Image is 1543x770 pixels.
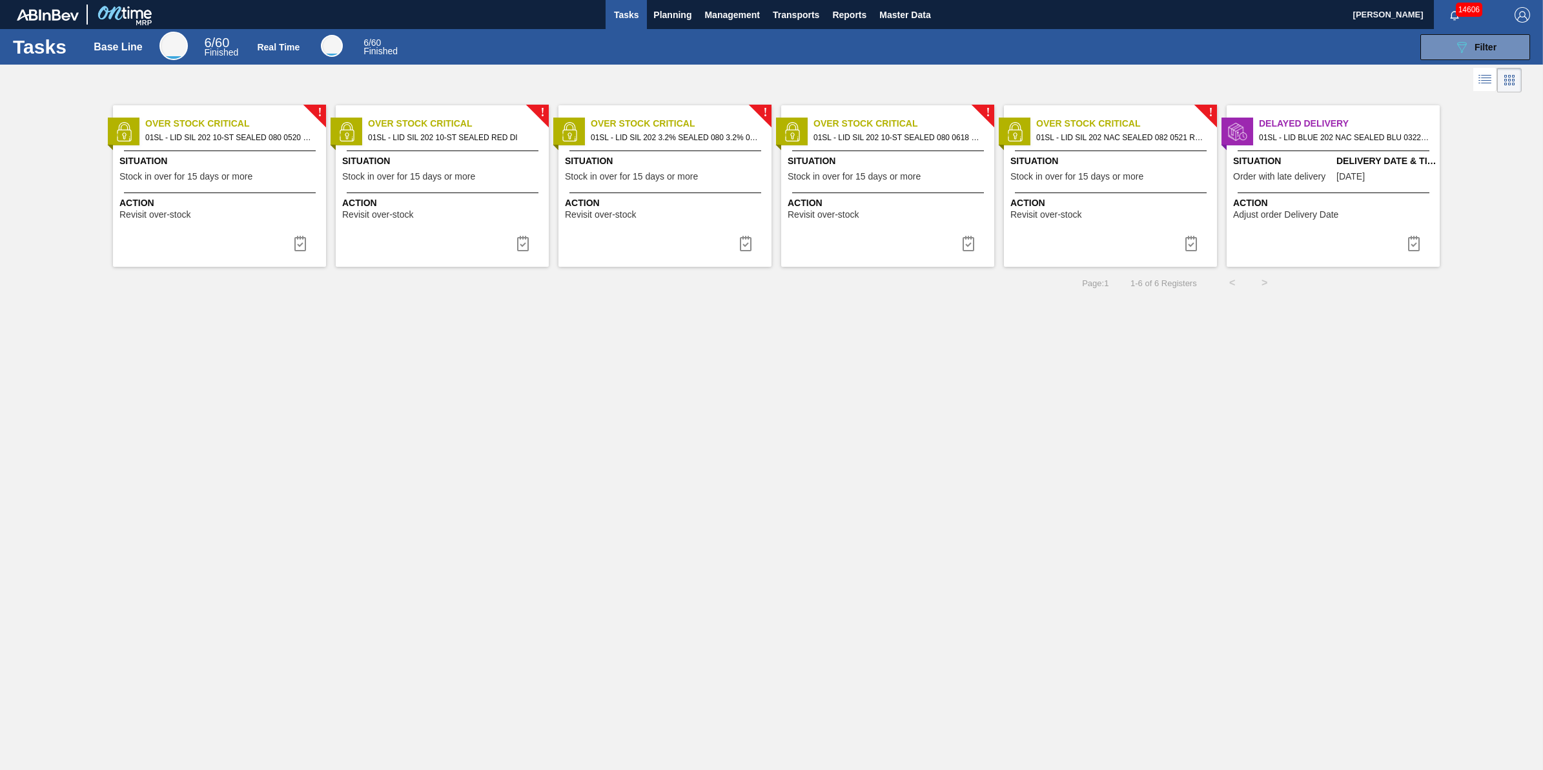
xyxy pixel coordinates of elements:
[257,42,300,52] div: Real Time
[1010,196,1214,210] span: Action
[1259,130,1429,145] span: 01SL - LID BLUE 202 NAC SEALED BLU 0322 Order - 790139
[119,210,190,220] span: Revisit over-stock
[1005,122,1025,141] img: status
[1233,172,1325,182] span: Order with late delivery
[763,108,767,118] span: !
[119,172,252,182] span: Stock in over for 15 days or more
[292,236,308,251] img: icon-task complete
[788,172,921,182] span: Stock in over for 15 days or more
[560,122,579,141] img: status
[1420,34,1530,60] button: Filter
[1473,68,1497,92] div: List Vision
[13,39,75,54] h1: Tasks
[342,172,475,182] span: Stock in over for 15 days or more
[119,196,323,210] span: Action
[1209,108,1212,118] span: !
[1398,231,1429,256] div: Complete task: 6985382
[94,41,143,53] div: Base Line
[1010,172,1143,182] span: Stock in over for 15 days or more
[1249,267,1281,299] button: >
[986,108,990,118] span: !
[145,130,316,145] span: 01SL - LID SIL 202 10-ST SEALED 080 0520 PNK NE
[1398,231,1429,256] button: icon-task complete
[1183,236,1199,251] img: icon-task complete
[1176,231,1207,256] button: icon-task complete
[782,122,802,141] img: status
[363,46,398,56] span: Finished
[738,236,753,251] img: icon-task complete
[1082,278,1109,288] span: Page : 1
[204,37,238,57] div: Base Line
[1336,154,1436,168] span: Delivery Date & Time
[1475,42,1497,52] span: Filter
[1228,122,1247,141] img: status
[507,231,538,256] button: icon-task complete
[565,210,636,220] span: Revisit over-stock
[1010,154,1214,168] span: Situation
[159,32,188,60] div: Base Line
[114,122,134,141] img: status
[788,210,859,220] span: Revisit over-stock
[961,236,976,251] img: icon-task complete
[953,231,984,256] div: Complete task: 6988534
[1036,117,1217,130] span: Over Stock Critical
[368,130,538,145] span: 01SL - LID SIL 202 10-ST SEALED RED DI
[953,231,984,256] button: icon-task complete
[204,47,238,57] span: Finished
[1515,7,1530,23] img: Logout
[1406,236,1422,251] img: icon-task complete
[1259,117,1440,130] span: Delayed Delivery
[591,130,761,145] span: 01SL - LID SIL 202 3.2% SEALED 080 3.2% 0215 SI
[565,172,698,182] span: Stock in over for 15 days or more
[565,154,768,168] span: Situation
[337,122,356,141] img: status
[1233,210,1338,220] span: Adjust order Delivery Date
[540,108,544,118] span: !
[1176,231,1207,256] div: Complete task: 6988633
[1233,154,1333,168] span: Situation
[1233,196,1436,210] span: Action
[1010,210,1081,220] span: Revisit over-stock
[204,36,211,50] span: 6
[342,196,546,210] span: Action
[832,7,866,23] span: Reports
[1036,130,1207,145] span: 01SL - LID SIL 202 NAC SEALED 082 0521 RED DIE
[788,196,991,210] span: Action
[788,154,991,168] span: Situation
[342,210,413,220] span: Revisit over-stock
[1497,68,1522,92] div: Card Vision
[565,196,768,210] span: Action
[591,117,771,130] span: Over Stock Critical
[1128,278,1196,288] span: 1 - 6 of 6 Registers
[285,231,316,256] button: icon-task complete
[119,154,323,168] span: Situation
[285,231,316,256] div: Complete task: 6988233
[730,231,761,256] div: Complete task: 6988495
[879,7,930,23] span: Master Data
[773,7,819,23] span: Transports
[704,7,760,23] span: Management
[515,236,531,251] img: icon-task complete
[1456,3,1482,17] span: 14606
[368,117,549,130] span: Over Stock Critical
[363,37,369,48] span: 6
[321,35,343,57] div: Real Time
[813,117,994,130] span: Over Stock Critical
[730,231,761,256] button: icon-task complete
[363,39,398,56] div: Real Time
[318,108,322,118] span: !
[507,231,538,256] div: Complete task: 6988260
[145,117,326,130] span: Over Stock Critical
[363,37,381,48] span: / 60
[1336,172,1365,182] span: 09/26/2025,
[813,130,984,145] span: 01SL - LID SIL 202 10-ST SEALED 080 0618 ULT 06
[17,9,79,21] img: TNhmsLtSVTkK8tSr43FrP2fwEKptu5GPRR3wAAAABJRU5ErkJggg==
[1216,267,1249,299] button: <
[204,36,229,50] span: / 60
[342,154,546,168] span: Situation
[653,7,691,23] span: Planning
[1434,6,1475,24] button: Notifications
[612,7,640,23] span: Tasks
